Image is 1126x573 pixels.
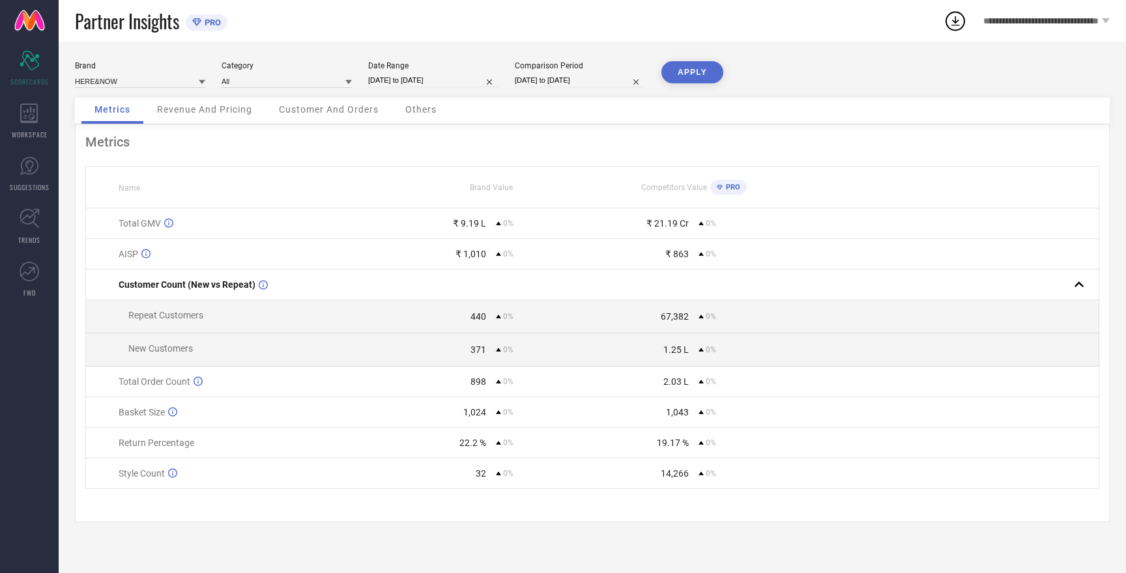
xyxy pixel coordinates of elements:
[23,288,36,298] span: FWD
[463,407,486,417] div: 1,024
[201,18,221,27] span: PRO
[470,344,486,355] div: 371
[503,312,513,321] span: 0%
[119,468,165,479] span: Style Count
[706,249,716,259] span: 0%
[75,61,205,70] div: Brand
[119,249,138,259] span: AISP
[476,468,486,479] div: 32
[663,376,689,387] div: 2.03 L
[503,469,513,478] span: 0%
[119,376,190,387] span: Total Order Count
[368,61,498,70] div: Date Range
[503,438,513,447] span: 0%
[453,218,486,229] div: ₹ 9.19 L
[119,407,165,417] span: Basket Size
[641,183,707,192] span: Competitors Value
[470,183,513,192] span: Brand Value
[503,377,513,386] span: 0%
[503,408,513,417] span: 0%
[119,218,161,229] span: Total GMV
[663,344,689,355] div: 1.25 L
[470,376,486,387] div: 898
[85,134,1099,150] div: Metrics
[12,130,48,139] span: WORKSPACE
[706,377,716,386] span: 0%
[470,311,486,322] div: 440
[646,218,689,229] div: ₹ 21.19 Cr
[459,438,486,448] div: 22.2 %
[706,438,716,447] span: 0%
[706,469,716,478] span: 0%
[128,310,203,320] span: Repeat Customers
[661,61,723,83] button: APPLY
[665,249,689,259] div: ₹ 863
[455,249,486,259] div: ₹ 1,010
[18,235,40,245] span: TRENDS
[94,104,130,115] span: Metrics
[657,438,689,448] div: 19.17 %
[222,61,352,70] div: Category
[944,9,967,33] div: Open download list
[75,8,179,35] span: Partner Insights
[10,77,49,87] span: SCORECARDS
[706,312,716,321] span: 0%
[706,345,716,354] span: 0%
[503,345,513,354] span: 0%
[119,279,255,290] span: Customer Count (New vs Repeat)
[661,468,689,479] div: 14,266
[128,343,193,354] span: New Customers
[503,219,513,228] span: 0%
[706,219,716,228] span: 0%
[661,311,689,322] div: 67,382
[723,183,740,191] span: PRO
[157,104,252,115] span: Revenue And Pricing
[119,438,194,448] span: Return Percentage
[405,104,437,115] span: Others
[706,408,716,417] span: 0%
[515,74,645,87] input: Select comparison period
[666,407,689,417] div: 1,043
[368,74,498,87] input: Select date range
[515,61,645,70] div: Comparison Period
[10,182,50,192] span: SUGGESTIONS
[279,104,379,115] span: Customer And Orders
[503,249,513,259] span: 0%
[119,184,140,193] span: Name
